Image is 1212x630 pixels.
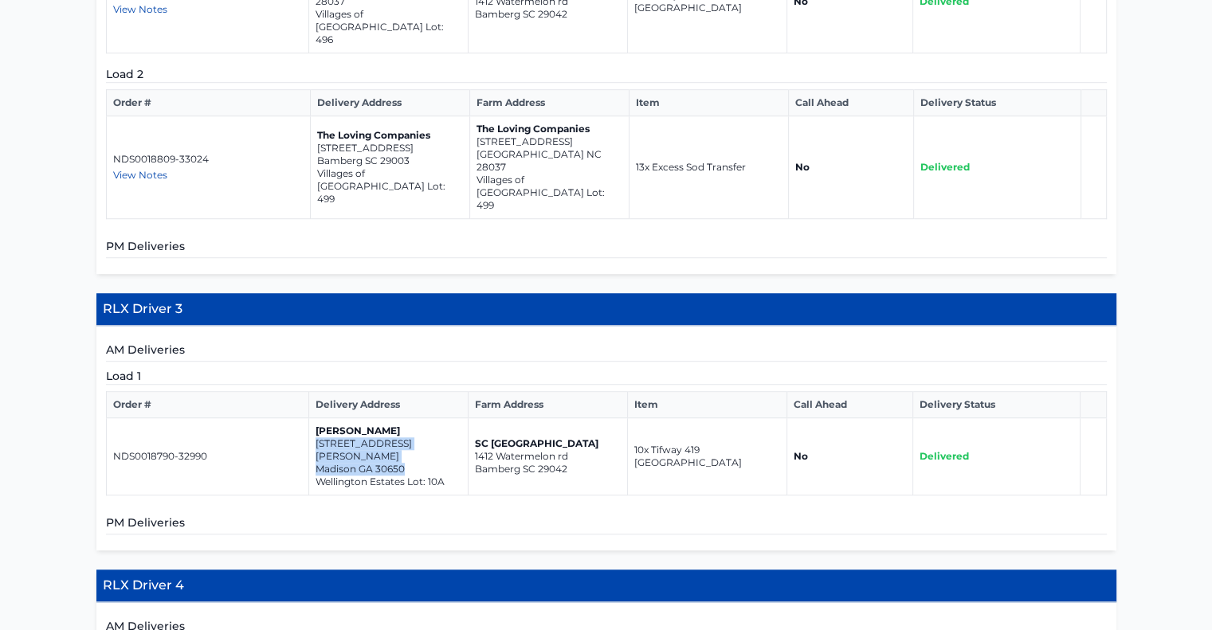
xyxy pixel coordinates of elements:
p: Wellington Estates Lot: 10A [316,475,461,488]
p: [STREET_ADDRESS] [477,135,622,148]
p: The Loving Companies [477,123,622,135]
p: Villages of [GEOGRAPHIC_DATA] Lot: 496 [316,8,461,46]
span: View Notes [113,3,167,15]
span: Delivered [920,161,970,173]
p: [GEOGRAPHIC_DATA] NC 28037 [477,148,622,174]
span: Delivered [920,450,969,462]
th: Call Ahead [788,90,913,116]
th: Item [629,90,788,116]
th: Delivery Status [914,90,1081,116]
td: 10x Tifway 419 [GEOGRAPHIC_DATA] [627,418,786,495]
p: SC [GEOGRAPHIC_DATA] [475,437,621,450]
p: NDS0018809-33024 [113,153,304,166]
th: Delivery Address [308,392,468,418]
h4: RLX Driver 3 [96,293,1116,326]
strong: No [795,161,810,173]
p: NDS0018790-32990 [113,450,302,463]
p: Madison GA 30650 [316,463,461,475]
th: Delivery Status [912,392,1081,418]
p: [STREET_ADDRESS] [317,142,463,155]
p: Bamberg SC 29042 [475,463,621,475]
h4: RLX Driver 4 [96,569,1116,602]
p: Bamberg SC 29003 [317,155,463,167]
h5: PM Deliveries [106,515,1107,534]
th: Order # [106,90,310,116]
h5: Load 1 [106,368,1107,385]
td: 13x Excess Sod Transfer [629,116,788,219]
span: View Notes [113,169,167,181]
th: Farm Address [468,392,627,418]
th: Item [627,392,786,418]
strong: No [794,450,808,462]
th: Order # [106,392,308,418]
p: The Loving Companies [317,129,463,142]
th: Delivery Address [310,90,469,116]
h5: AM Deliveries [106,342,1107,362]
h5: Load 2 [106,66,1107,83]
p: 1412 Watermelon rd [475,450,621,463]
h5: PM Deliveries [106,238,1107,258]
p: [PERSON_NAME] [316,425,461,437]
p: Bamberg SC 29042 [475,8,621,21]
th: Call Ahead [786,392,912,418]
p: Villages of [GEOGRAPHIC_DATA] Lot: 499 [317,167,463,205]
p: Villages of [GEOGRAPHIC_DATA] Lot: 499 [477,174,622,212]
p: [STREET_ADDRESS][PERSON_NAME] [316,437,461,463]
th: Farm Address [469,90,629,116]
